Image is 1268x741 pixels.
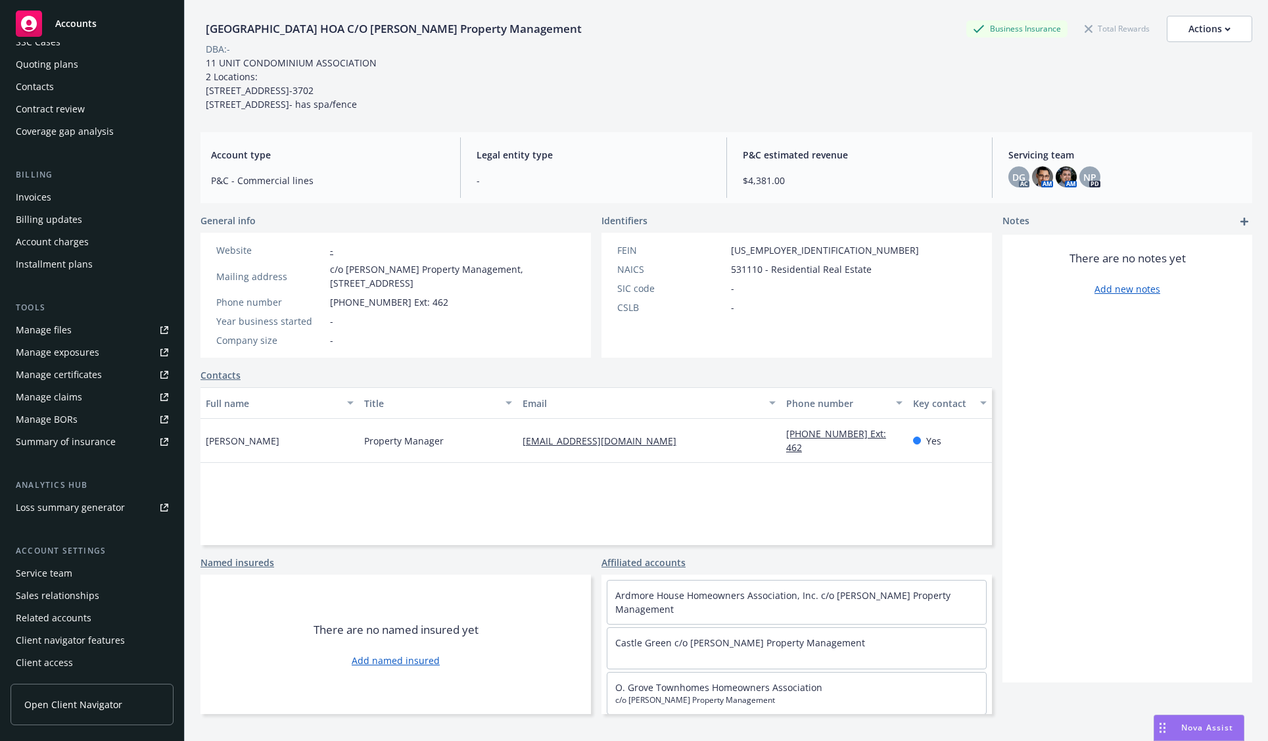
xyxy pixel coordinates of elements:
[11,54,174,75] a: Quoting plans
[11,320,174,341] a: Manage files
[617,243,726,257] div: FEIN
[330,295,448,309] span: [PHONE_NUMBER] Ext: 462
[11,231,174,252] a: Account charges
[743,174,976,187] span: $4,381.00
[1181,722,1233,733] span: Nova Assist
[11,121,174,142] a: Coverage gap analysis
[1083,170,1096,184] span: NP
[617,262,726,276] div: NAICS
[206,42,230,56] div: DBA: -
[364,396,498,410] div: Title
[1094,282,1160,296] a: Add new notes
[11,431,174,452] a: Summary of insurance
[743,148,976,162] span: P&C estimated revenue
[216,270,325,283] div: Mailing address
[314,622,479,638] span: There are no named insured yet
[786,427,886,454] a: [PHONE_NUMBER] Ext: 462
[11,254,174,275] a: Installment plans
[615,681,822,694] a: O. Grove Townhomes Homeowners Association
[206,396,339,410] div: Full name
[1056,166,1077,187] img: photo
[16,209,82,230] div: Billing updates
[11,563,174,584] a: Service team
[11,168,174,181] div: Billing
[364,434,444,448] span: Property Manager
[330,262,575,290] span: c/o [PERSON_NAME] Property Management, [STREET_ADDRESS]
[200,368,241,382] a: Contacts
[523,396,761,410] div: Email
[1032,166,1053,187] img: photo
[11,364,174,385] a: Manage certificates
[523,435,687,447] a: [EMAIL_ADDRESS][DOMAIN_NAME]
[200,214,256,227] span: General info
[1154,715,1244,741] button: Nova Assist
[11,187,174,208] a: Invoices
[786,396,888,410] div: Phone number
[1188,16,1231,41] div: Actions
[11,342,174,363] a: Manage exposures
[731,262,872,276] span: 531110 - Residential Real Estate
[731,300,734,314] span: -
[16,231,89,252] div: Account charges
[601,214,647,227] span: Identifiers
[200,20,587,37] div: [GEOGRAPHIC_DATA] HOA C/O [PERSON_NAME] Property Management
[1069,251,1186,266] span: There are no notes yet
[615,589,951,615] a: Ardmore House Homeowners Association, Inc. c/o [PERSON_NAME] Property Management
[16,652,73,673] div: Client access
[926,434,941,448] span: Yes
[966,20,1068,37] div: Business Insurance
[477,148,710,162] span: Legal entity type
[615,694,978,706] span: c/o [PERSON_NAME] Property Management
[11,630,174,651] a: Client navigator features
[601,556,686,569] a: Affiliated accounts
[11,479,174,492] div: Analytics hub
[216,243,325,257] div: Website
[517,387,781,419] button: Email
[11,409,174,430] a: Manage BORs
[200,556,274,569] a: Named insureds
[11,301,174,314] div: Tools
[16,608,91,629] div: Related accounts
[913,396,972,410] div: Key contact
[16,585,99,606] div: Sales relationships
[781,387,908,419] button: Phone number
[1078,20,1156,37] div: Total Rewards
[731,243,919,257] span: [US_EMPLOYER_IDENTIFICATION_NUMBER]
[206,434,279,448] span: [PERSON_NAME]
[16,497,125,518] div: Loss summary generator
[16,364,102,385] div: Manage certificates
[330,333,333,347] span: -
[16,187,51,208] div: Invoices
[11,76,174,97] a: Contacts
[615,636,865,649] a: Castle Green c/o [PERSON_NAME] Property Management
[200,387,359,419] button: Full name
[11,387,174,408] a: Manage claims
[216,295,325,309] div: Phone number
[211,148,444,162] span: Account type
[330,314,333,328] span: -
[55,18,97,29] span: Accounts
[11,209,174,230] a: Billing updates
[11,585,174,606] a: Sales relationships
[11,5,174,42] a: Accounts
[16,32,60,53] div: SSC Cases
[1154,715,1171,740] div: Drag to move
[206,57,379,110] span: 11 UNIT CONDOMINIUM ASSOCIATION 2 Locations: [STREET_ADDRESS]-3702 [STREET_ADDRESS]- has spa/fence
[16,630,125,651] div: Client navigator features
[1167,16,1252,42] button: Actions
[1008,148,1242,162] span: Servicing team
[16,342,99,363] div: Manage exposures
[216,333,325,347] div: Company size
[11,544,174,558] div: Account settings
[11,32,174,53] a: SSC Cases
[359,387,517,419] button: Title
[477,174,710,187] span: -
[1012,170,1025,184] span: DG
[11,652,174,673] a: Client access
[908,387,992,419] button: Key contact
[11,99,174,120] a: Contract review
[16,54,78,75] div: Quoting plans
[16,431,116,452] div: Summary of insurance
[24,698,122,711] span: Open Client Navigator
